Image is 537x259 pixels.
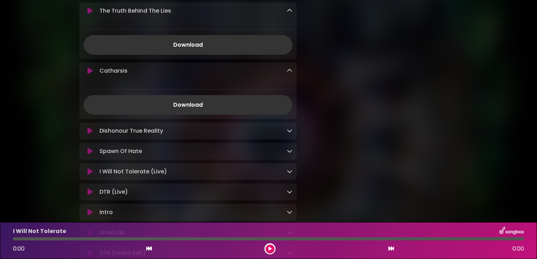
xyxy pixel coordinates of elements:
[99,7,171,15] p: The Truth Behind The Lies
[99,147,142,155] p: Spawn Of Hate
[13,227,66,235] p: I Will Not Tolerate
[99,127,163,135] p: Dishonour True Reality
[99,167,167,176] p: I Will Not Tolerate (Live)
[99,67,128,75] p: Catharsis
[13,245,25,253] span: 0:00
[84,95,292,115] a: Download
[99,188,128,196] p: DTR (Live)
[499,227,524,236] img: songbox-logo-white.png
[99,208,113,217] p: Intro
[84,35,292,55] a: Download
[512,245,524,253] span: 0:00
